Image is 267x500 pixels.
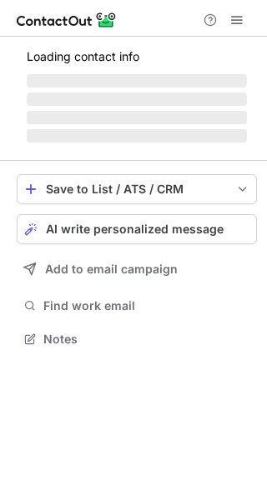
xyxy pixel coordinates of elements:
span: Find work email [43,298,250,313]
span: ‌ [27,111,247,124]
span: ‌ [27,92,247,106]
button: Notes [17,327,257,351]
span: ‌ [27,74,247,87]
button: AI write personalized message [17,214,257,244]
span: ‌ [27,129,247,142]
span: Add to email campaign [45,262,178,276]
button: Add to email campaign [17,254,257,284]
button: Find work email [17,294,257,317]
span: Notes [43,332,250,347]
img: ContactOut v5.3.10 [17,10,117,30]
button: save-profile-one-click [17,174,257,204]
p: Loading contact info [27,50,247,63]
div: Save to List / ATS / CRM [46,182,228,196]
span: AI write personalized message [46,222,224,236]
